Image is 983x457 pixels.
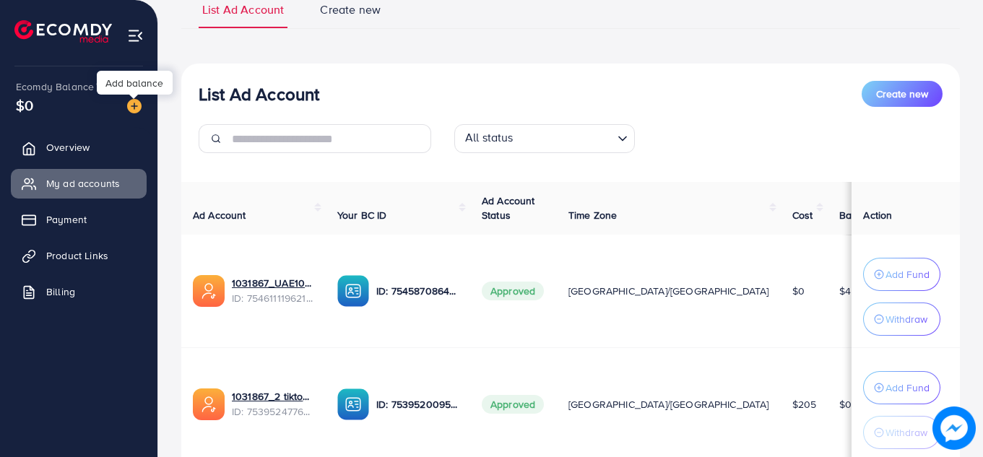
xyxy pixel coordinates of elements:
[863,258,940,291] button: Add Fund
[337,388,369,420] img: ic-ba-acc.ded83a64.svg
[232,276,314,290] a: 1031867_UAE10kkk_1756966048687
[568,397,769,412] span: [GEOGRAPHIC_DATA]/[GEOGRAPHIC_DATA]
[482,395,544,414] span: Approved
[232,389,314,419] div: <span class='underline'>1031867_2 tiktok_1755432429402</span></br>7539524776784592913
[46,248,108,263] span: Product Links
[337,275,369,307] img: ic-ba-acc.ded83a64.svg
[337,208,387,222] span: Your BC ID
[11,277,147,306] a: Billing
[193,208,246,222] span: Ad Account
[518,127,612,149] input: Search for option
[876,87,928,101] span: Create new
[885,266,930,283] p: Add Fund
[482,282,544,300] span: Approved
[46,212,87,227] span: Payment
[193,275,225,307] img: ic-ads-acc.e4c84228.svg
[862,81,943,107] button: Create new
[376,282,459,300] p: ID: 7545870864840179713
[320,1,381,18] span: Create new
[863,303,940,336] button: Withdraw
[863,371,940,404] button: Add Fund
[16,79,94,94] span: Ecomdy Balance
[792,208,813,222] span: Cost
[232,389,314,404] a: 1031867_2 tiktok_1755432429402
[232,276,314,305] div: <span class='underline'>1031867_UAE10kkk_1756966048687</span></br>7546111196215164946
[127,99,142,113] img: image
[454,124,635,153] div: Search for option
[11,241,147,270] a: Product Links
[232,291,314,305] span: ID: 7546111196215164946
[46,284,75,299] span: Billing
[885,424,927,441] p: Withdraw
[127,27,144,44] img: menu
[839,284,857,298] span: $45
[46,176,120,191] span: My ad accounts
[482,193,535,222] span: Ad Account Status
[376,396,459,413] p: ID: 7539520095186960392
[97,71,173,95] div: Add balance
[46,140,90,154] span: Overview
[11,169,147,198] a: My ad accounts
[202,1,284,18] span: List Ad Account
[14,20,112,43] img: logo
[11,205,147,234] a: Payment
[462,126,516,149] span: All status
[199,84,319,105] h3: List Ad Account
[792,284,805,298] span: $0
[792,397,817,412] span: $205
[863,416,940,449] button: Withdraw
[11,133,147,162] a: Overview
[932,406,975,449] img: image
[193,388,225,420] img: ic-ads-acc.e4c84228.svg
[885,310,927,328] p: Withdraw
[885,379,930,396] p: Add Fund
[16,95,33,116] span: $0
[232,404,314,419] span: ID: 7539524776784592913
[568,208,617,222] span: Time Zone
[839,397,852,412] span: $0
[568,284,769,298] span: [GEOGRAPHIC_DATA]/[GEOGRAPHIC_DATA]
[839,208,878,222] span: Balance
[863,208,892,222] span: Action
